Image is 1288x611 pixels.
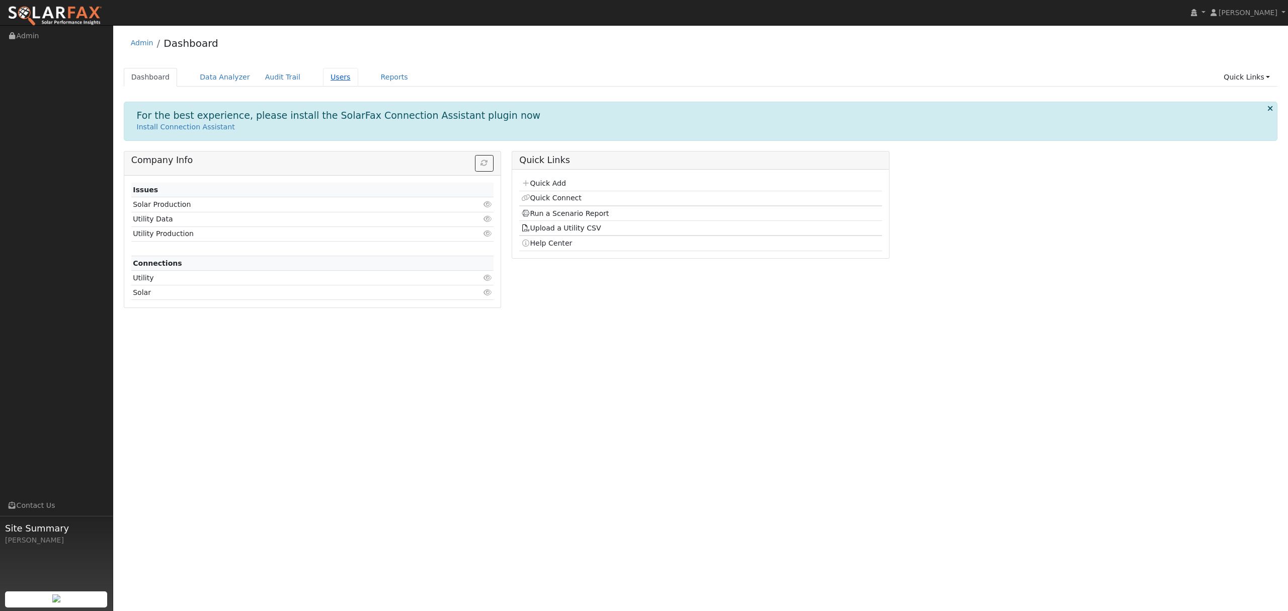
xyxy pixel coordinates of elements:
h5: Company Info [131,155,494,166]
a: Users [323,68,358,87]
strong: Connections [133,259,182,267]
td: Utility Production [131,226,435,241]
a: Quick Add [521,179,566,187]
i: Click to view [483,289,492,296]
a: Dashboard [164,37,218,49]
i: Click to view [483,274,492,281]
td: Solar [131,285,435,300]
a: Run a Scenario Report [521,209,609,217]
h1: For the best experience, please install the SolarFax Connection Assistant plugin now [137,110,541,121]
img: SolarFax [8,6,102,27]
a: Help Center [521,239,573,247]
a: Install Connection Assistant [137,123,235,131]
i: Click to view [483,230,492,237]
a: Reports [373,68,416,87]
strong: Issues [133,186,158,194]
td: Solar Production [131,197,435,212]
img: retrieve [52,594,60,602]
a: Audit Trail [258,68,308,87]
a: Dashboard [124,68,178,87]
a: Upload a Utility CSV [521,224,601,232]
span: [PERSON_NAME] [1219,9,1277,17]
td: Utility Data [131,212,435,226]
td: Utility [131,271,435,285]
i: Click to view [483,201,492,208]
span: Site Summary [5,521,108,535]
h5: Quick Links [519,155,881,166]
div: [PERSON_NAME] [5,535,108,546]
i: Click to view [483,215,492,222]
a: Quick Links [1216,68,1277,87]
a: Admin [131,39,153,47]
a: Data Analyzer [192,68,258,87]
a: Quick Connect [521,194,582,202]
